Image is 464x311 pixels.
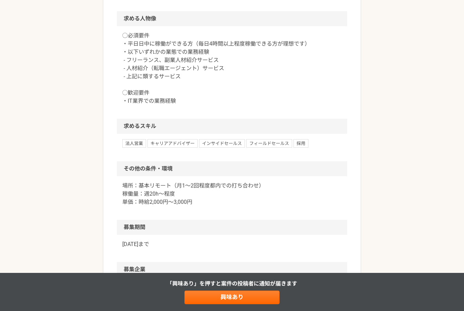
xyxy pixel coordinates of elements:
[293,139,308,147] span: 採用
[184,291,280,304] a: 興味あり
[117,11,347,26] h2: 求める人物像
[167,280,297,288] p: 「興味あり」を押すと 案件の投稿者に通知が届きます
[122,32,342,105] p: ◯必須要件 ・平日日中に稼働ができる方（毎日4時間以上程度稼働できる方が理想です） ・以下いずれかの業態での業務経験 - フリーランス、副業人材紹介サービス - 人材紹介（転職エージェント）サー...
[122,240,342,248] p: [DATE]まで
[199,139,245,147] span: インサイドセールス
[246,139,292,147] span: フィールドセールス
[122,182,342,206] p: 場所：基本リモート（月1〜2回程度都内での打ち合わせ） 稼働量：週20h〜程度 単価：時給2,000円〜3,000円
[147,139,198,147] span: キャリアアドバイザー
[117,262,347,277] h2: 募集企業
[117,220,347,235] h2: 募集期間
[122,139,146,147] span: 法人営業
[117,119,347,134] h2: 求めるスキル
[117,161,347,176] h2: その他の条件・環境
